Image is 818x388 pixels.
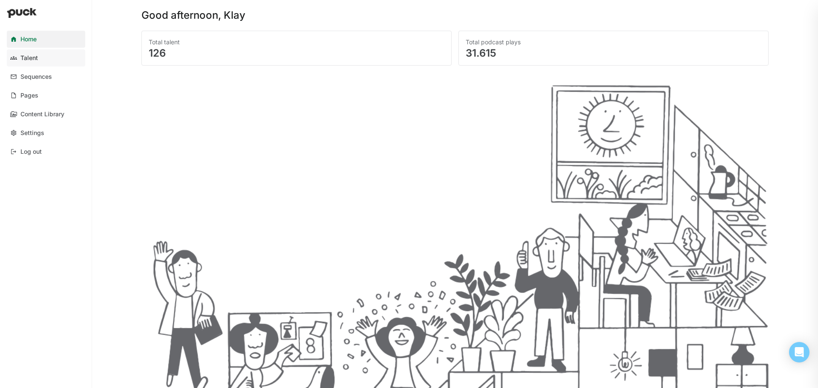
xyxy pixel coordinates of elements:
a: Pages [7,87,85,104]
a: Settings [7,124,85,141]
div: Pages [20,92,38,99]
a: Talent [7,49,85,66]
div: 126 [149,48,444,58]
a: Content Library [7,106,85,123]
div: Content Library [20,111,64,118]
div: 31.615 [466,48,761,58]
div: Total podcast plays [466,38,761,46]
div: Talent [20,55,38,62]
a: Sequences [7,68,85,85]
div: Home [20,36,37,43]
div: Total talent [149,38,444,46]
div: Log out [20,148,42,155]
div: Sequences [20,73,52,80]
div: Good afternoon, Klay [141,10,245,20]
div: Settings [20,129,44,137]
div: Open Intercom Messenger [789,342,809,362]
a: Home [7,31,85,48]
